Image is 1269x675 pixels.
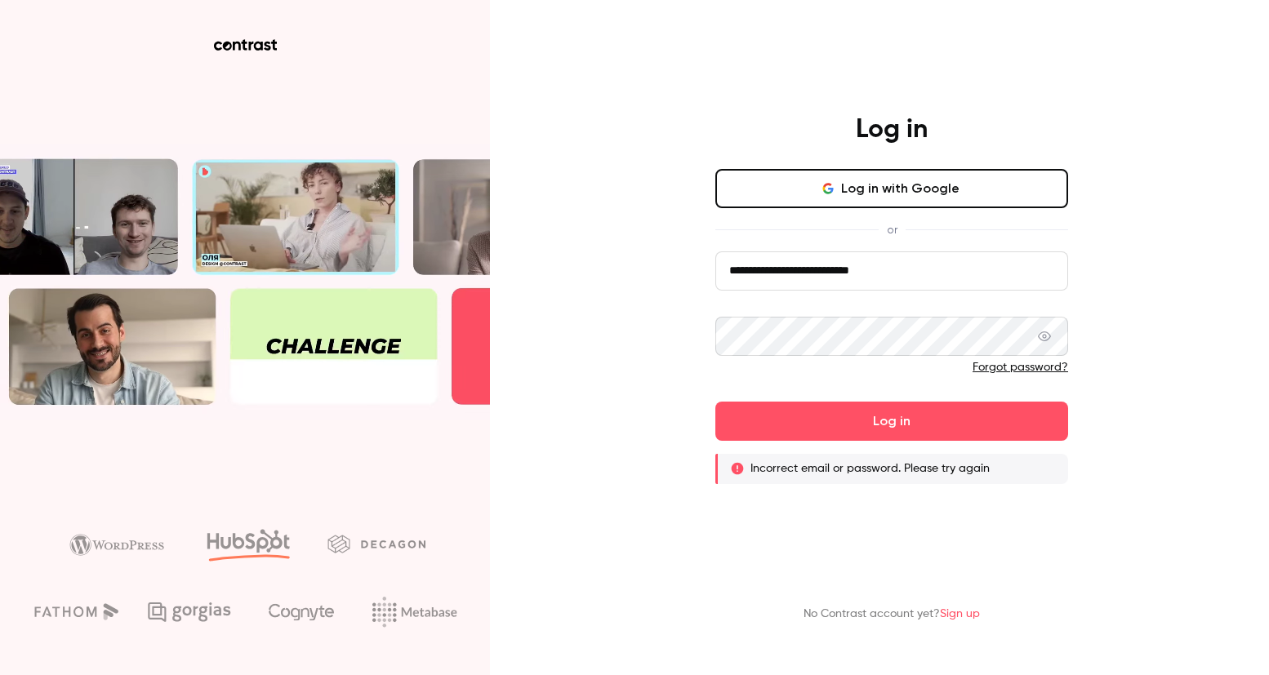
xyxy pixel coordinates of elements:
h4: Log in [856,113,928,146]
button: Log in with Google [715,169,1068,208]
p: Incorrect email or password. Please try again [750,460,990,477]
p: No Contrast account yet? [804,606,980,623]
a: Forgot password? [973,362,1068,373]
button: Log in [715,402,1068,441]
a: Sign up [940,608,980,619]
span: or [879,221,906,238]
img: decagon [327,535,425,553]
